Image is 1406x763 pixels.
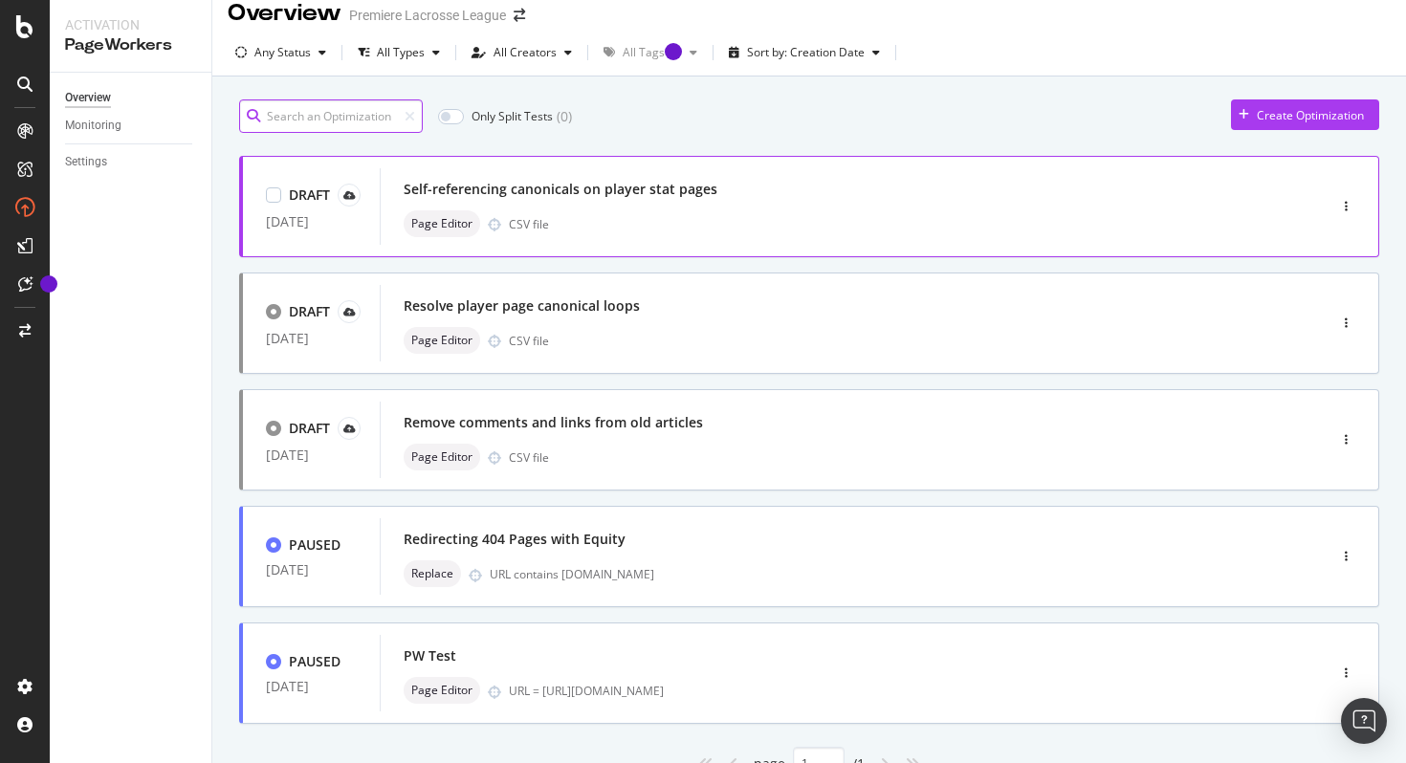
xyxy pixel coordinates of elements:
div: [DATE] [266,214,357,229]
div: [DATE] [266,447,357,463]
div: All Types [377,47,425,58]
div: All Creators [494,47,557,58]
div: DRAFT [289,185,330,205]
div: PAUSED [289,652,341,671]
div: Redirecting 404 Pages with Equity [404,530,626,549]
div: Overview [65,88,111,108]
div: [DATE] [266,679,357,694]
button: All Types [350,37,448,68]
button: Any Status [228,37,334,68]
div: Open Intercom Messenger [1341,698,1387,744]
button: All Creators [464,37,580,68]
div: DRAFT [289,419,330,438]
button: All TagsTooltip anchor [596,37,705,68]
div: [DATE] [266,562,357,578]
div: neutral label [404,444,480,470]
div: Monitoring [65,116,121,136]
div: Premiere Lacrosse League [349,6,506,25]
button: Sort by: Creation Date [721,37,888,68]
div: URL = [URL][DOMAIN_NAME] [509,683,1245,699]
input: Search an Optimization [239,99,423,133]
div: PageWorkers [65,34,196,56]
div: Remove comments and links from old articles [404,413,703,432]
div: neutral label [404,210,480,237]
div: [DATE] [266,331,357,346]
div: CSV file [509,216,549,232]
div: Tooltip anchor [40,275,57,293]
a: Overview [65,88,198,108]
div: Tooltip anchor [665,43,682,60]
span: Page Editor [411,685,472,696]
div: neutral label [404,677,480,704]
span: Page Editor [411,335,472,346]
div: CSV file [509,449,549,466]
button: Create Optimization [1231,99,1379,130]
div: CSV file [509,333,549,349]
div: Self-referencing canonicals on player stat pages [404,180,717,199]
div: DRAFT [289,302,330,321]
a: Settings [65,152,198,172]
div: Resolve player page canonical loops [404,296,640,316]
span: Page Editor [411,451,472,463]
div: arrow-right-arrow-left [514,9,525,22]
div: URL contains [DOMAIN_NAME] [490,566,1245,582]
span: Page Editor [411,218,472,229]
div: neutral label [404,327,480,354]
a: Monitoring [65,116,198,136]
span: Replace [411,568,453,579]
div: Activation [65,15,196,34]
div: Settings [65,152,107,172]
div: Only Split Tests [472,108,553,124]
div: ( 0 ) [557,107,572,126]
div: All Tags [623,47,682,58]
div: PW Test [404,646,456,665]
div: Any Status [254,47,311,58]
div: Create Optimization [1257,107,1364,123]
div: Sort by: Creation Date [747,47,865,58]
div: neutral label [404,560,461,587]
div: PAUSED [289,535,341,555]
